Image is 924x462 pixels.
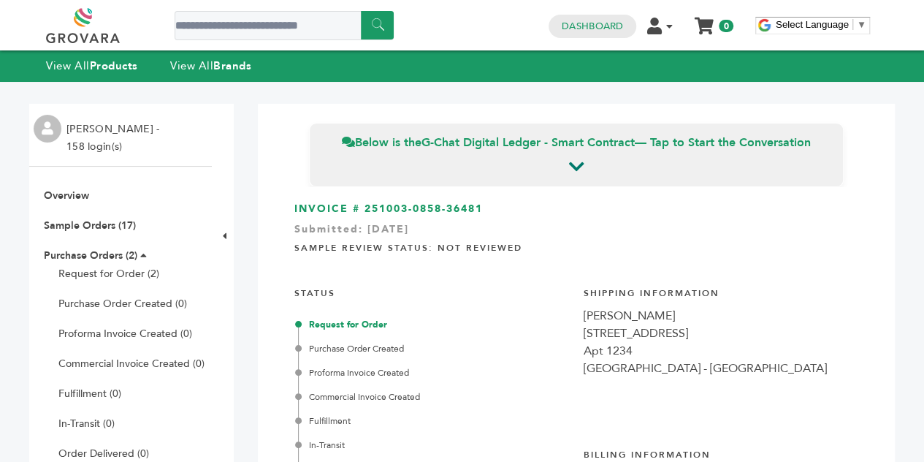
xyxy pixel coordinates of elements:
[584,360,858,377] div: [GEOGRAPHIC_DATA] - [GEOGRAPHIC_DATA]
[294,222,858,244] div: Submitted: [DATE]
[298,390,569,404] div: Commercial Invoice Created
[58,447,149,461] a: Order Delivered (0)
[294,231,858,262] h4: Sample Review Status: Not Reviewed
[294,202,858,216] h3: INVOICE # 251003-0858-36481
[66,121,163,156] li: [PERSON_NAME] - 158 login(s)
[776,19,866,30] a: Select Language​
[90,58,138,73] strong: Products
[294,276,569,307] h4: STATUS
[342,135,811,151] span: Below is the — Tap to Start the Conversation
[44,219,136,232] a: Sample Orders (17)
[857,19,866,30] span: ▼
[584,307,858,325] div: [PERSON_NAME]
[776,19,849,30] span: Select Language
[852,19,853,30] span: ​
[58,327,192,341] a: Proforma Invoice Created (0)
[298,342,569,355] div: Purchase Order Created
[58,297,187,311] a: Purchase Order Created (0)
[421,135,635,151] strong: G-Chat Digital Ledger - Smart Contract
[584,342,858,360] div: Apt 1234
[298,439,569,452] div: In-Transit
[58,267,159,281] a: Request for Order (2)
[213,58,251,73] strong: Brands
[584,276,858,307] h4: Shipping Information
[584,325,858,342] div: [STREET_ADDRESS]
[58,387,121,401] a: Fulfillment (0)
[44,249,137,262] a: Purchase Orders (2)
[562,20,623,33] a: Dashboard
[58,357,205,371] a: Commercial Invoice Created (0)
[46,58,138,73] a: View AllProducts
[44,189,89,202] a: Overview
[696,13,713,29] a: My Cart
[298,366,569,379] div: Proforma Invoice Created
[719,20,733,32] span: 0
[170,58,252,73] a: View AllBrands
[58,417,115,431] a: In-Transit (0)
[175,11,394,40] input: Search a product or brand...
[34,115,61,143] img: profile.png
[298,414,569,428] div: Fulfillment
[298,318,569,331] div: Request for Order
